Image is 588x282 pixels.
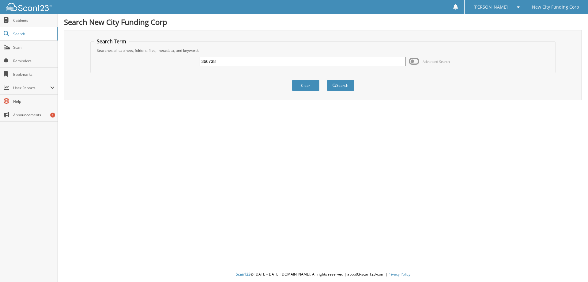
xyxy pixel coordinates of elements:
a: Privacy Policy [387,272,410,277]
div: Searches all cabinets, folders, files, metadata, and keywords [94,48,552,53]
span: Advanced Search [423,59,450,64]
legend: Search Term [94,38,129,45]
div: 1 [50,113,55,118]
img: scan123-logo-white.svg [6,3,52,11]
span: Cabinets [13,18,55,23]
span: Reminders [13,58,55,64]
button: Search [327,80,354,91]
span: Help [13,99,55,104]
span: Search [13,31,54,37]
span: User Reports [13,85,50,91]
h1: Search New City Funding Corp [64,17,582,27]
div: © [DATE]-[DATE] [DOMAIN_NAME]. All rights reserved | appb03-scan123-com | [58,267,588,282]
span: Announcements [13,112,55,118]
span: Scan [13,45,55,50]
span: Scan123 [236,272,251,277]
span: New City Funding Corp [532,5,579,9]
button: Clear [292,80,319,91]
span: Bookmarks [13,72,55,77]
span: [PERSON_NAME] [473,5,508,9]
